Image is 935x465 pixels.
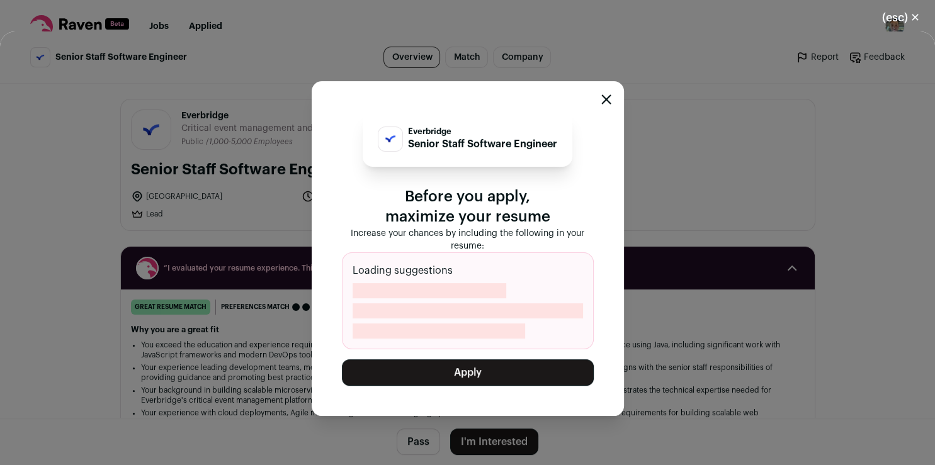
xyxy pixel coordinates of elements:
p: Everbridge [408,126,557,137]
p: Senior Staff Software Engineer [408,137,557,152]
button: Close modal [867,4,935,31]
button: Close modal [601,94,611,104]
p: Increase your chances by including the following in your resume: [342,227,594,252]
img: 5615d2c27c40a6a4bb2158ccedb85f29fb5d2afa8d0bfe6e320504b1faa94348.jpg [378,132,402,145]
button: Apply [342,359,594,386]
div: Loading suggestions [342,252,594,349]
p: Before you apply, maximize your resume [342,187,594,227]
